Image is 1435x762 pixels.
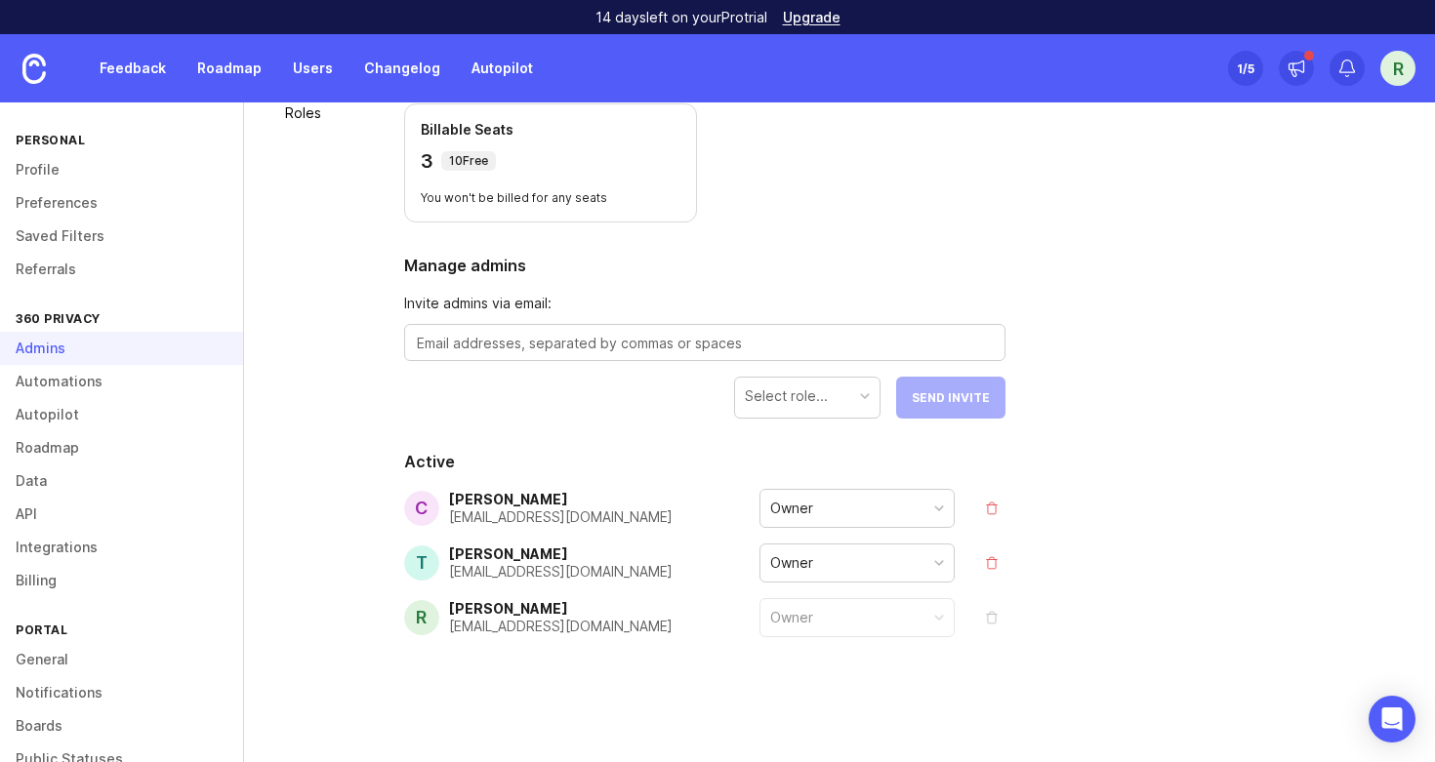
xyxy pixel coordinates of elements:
[595,8,767,27] p: 14 days left on your Pro trial
[404,545,439,581] div: T
[978,604,1005,631] button: remove
[978,495,1005,522] button: remove
[449,620,673,633] div: [EMAIL_ADDRESS][DOMAIN_NAME]
[1237,55,1254,82] div: 1 /5
[421,147,433,175] p: 3
[770,552,813,574] div: Owner
[449,547,673,561] div: [PERSON_NAME]
[404,491,439,526] div: C
[404,293,1005,314] span: Invite admins via email:
[281,51,345,86] a: Users
[352,51,452,86] a: Changelog
[421,120,680,140] p: Billable Seats
[404,600,439,635] div: R
[783,11,840,24] a: Upgrade
[404,254,1005,277] h2: Manage admins
[1380,51,1415,86] button: R
[404,450,1005,473] h2: Active
[449,510,673,524] div: [EMAIL_ADDRESS][DOMAIN_NAME]
[449,602,673,616] div: [PERSON_NAME]
[770,498,813,519] div: Owner
[770,607,813,628] div: Owner
[745,385,828,407] div: Select role...
[185,51,273,86] a: Roadmap
[273,98,344,129] a: Roles
[88,51,178,86] a: Feedback
[1228,51,1263,86] button: 1/5
[449,493,673,506] div: [PERSON_NAME]
[449,153,488,169] p: 10 Free
[421,190,680,206] p: You won't be billed for any seats
[449,565,673,579] div: [EMAIL_ADDRESS][DOMAIN_NAME]
[978,549,1005,577] button: remove
[460,51,545,86] a: Autopilot
[22,54,46,84] img: Canny Home
[1369,696,1415,742] div: Open Intercom Messenger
